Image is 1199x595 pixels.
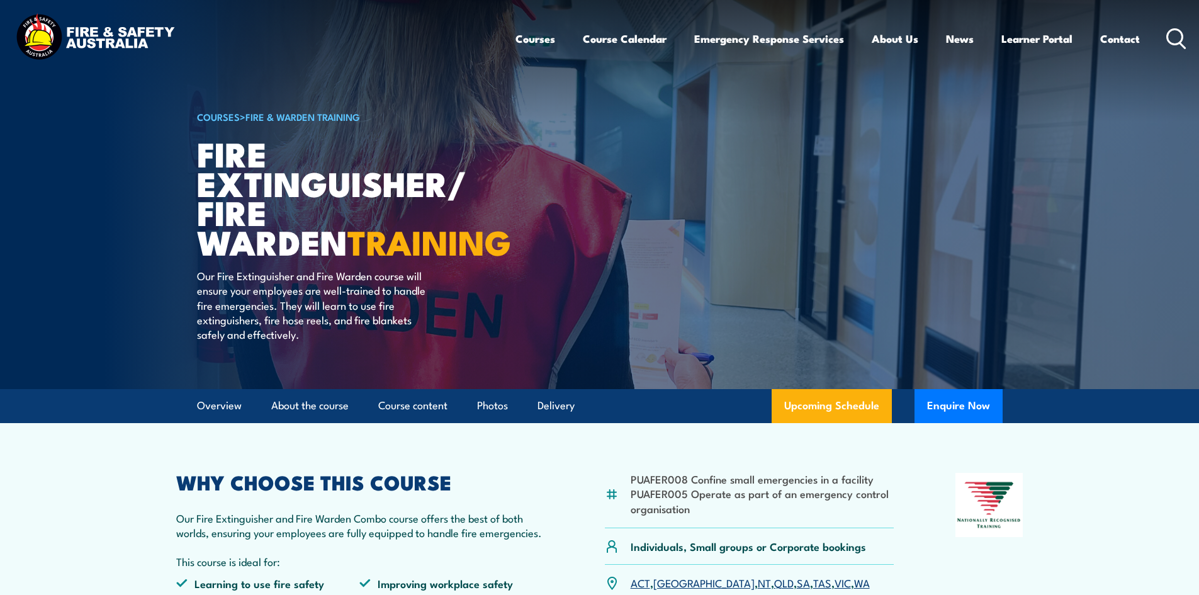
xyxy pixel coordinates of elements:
a: ACT [631,575,650,590]
a: NT [758,575,771,590]
a: [GEOGRAPHIC_DATA] [653,575,755,590]
a: Learner Portal [1001,22,1072,55]
img: Nationally Recognised Training logo. [955,473,1023,537]
a: Course Calendar [583,22,667,55]
h6: > [197,109,508,124]
a: Courses [515,22,555,55]
a: TAS [813,575,831,590]
a: Delivery [538,389,575,422]
p: Our Fire Extinguisher and Fire Warden course will ensure your employees are well-trained to handl... [197,268,427,342]
a: COURSES [197,110,240,123]
p: This course is ideal for: [176,554,544,569]
p: Individuals, Small groups or Corporate bookings [631,539,866,553]
a: WA [854,575,870,590]
a: Course content [378,389,448,422]
a: News [946,22,974,55]
a: Upcoming Schedule [772,389,892,423]
a: About Us [872,22,918,55]
a: VIC [835,575,851,590]
li: PUAFER005 Operate as part of an emergency control organisation [631,486,894,516]
a: About the course [271,389,349,422]
p: Our Fire Extinguisher and Fire Warden Combo course offers the best of both worlds, ensuring your ... [176,511,544,540]
a: Overview [197,389,242,422]
a: Fire & Warden Training [245,110,360,123]
p: , , , , , , , [631,575,870,590]
a: Photos [477,389,508,422]
button: Enquire Now [915,389,1003,423]
strong: TRAINING [347,215,511,267]
a: SA [797,575,810,590]
a: Contact [1100,22,1140,55]
h1: Fire Extinguisher/ Fire Warden [197,139,508,256]
a: QLD [774,575,794,590]
li: PUAFER008 Confine small emergencies in a facility [631,472,894,486]
a: Emergency Response Services [694,22,844,55]
h2: WHY CHOOSE THIS COURSE [176,473,544,490]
